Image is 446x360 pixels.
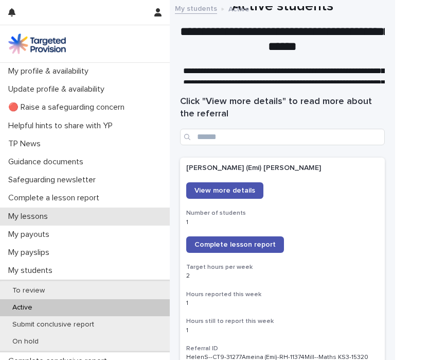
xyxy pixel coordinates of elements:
[4,84,113,94] p: Update profile & availability
[4,121,121,131] p: Helpful hints to share with YP
[4,337,47,346] p: On hold
[4,303,41,312] p: Active
[4,212,56,221] p: My lessons
[228,3,249,14] p: Active
[4,320,102,329] p: Submit conclusive report
[186,219,379,226] p: 1
[194,241,276,248] span: Complete lesson report
[4,157,92,167] p: Guidance documents
[4,175,104,185] p: Safeguarding newsletter
[4,248,58,258] p: My payslips
[186,317,379,325] h3: Hours still to report this week
[186,327,379,334] p: 1
[4,230,58,239] p: My payouts
[4,193,108,203] p: Complete a lesson report
[4,286,53,295] p: To review
[186,272,379,280] p: 2
[186,290,379,299] h3: Hours reported this week
[4,266,61,276] p: My students
[186,300,379,307] p: 1
[4,139,49,149] p: TP News
[194,187,255,194] span: View more details
[186,345,379,353] h3: Referral ID
[186,209,379,217] h3: Number of students
[180,129,385,145] input: Search
[186,236,284,253] a: Complete lesson report
[186,263,379,271] h3: Target hours per week
[180,96,385,121] h1: Click "View more details" to read more about the referral
[4,102,133,112] p: 🔴 Raise a safeguarding concern
[175,2,217,14] a: My students
[8,33,66,54] img: M5nRWzHhSzIhMunXDL62
[4,66,97,76] p: My profile & availability
[186,164,379,173] p: [PERSON_NAME] (Emi) [PERSON_NAME]
[186,182,263,199] a: View more details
